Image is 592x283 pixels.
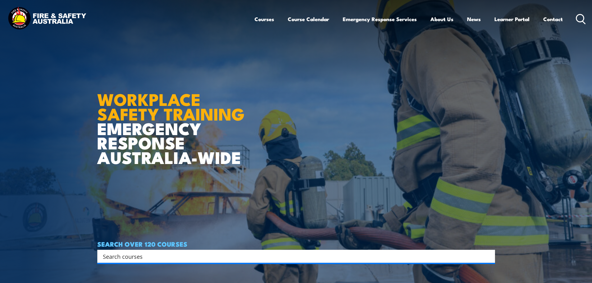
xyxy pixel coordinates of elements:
[288,11,329,27] a: Course Calendar
[543,11,563,27] a: Contact
[97,86,245,126] strong: WORKPLACE SAFETY TRAINING
[97,76,249,164] h1: EMERGENCY RESPONSE AUSTRALIA-WIDE
[97,240,495,247] h4: SEARCH OVER 120 COURSES
[255,11,274,27] a: Courses
[343,11,417,27] a: Emergency Response Services
[104,252,483,261] form: Search form
[467,11,481,27] a: News
[484,252,493,261] button: Search magnifier button
[430,11,453,27] a: About Us
[103,252,481,261] input: Search input
[494,11,530,27] a: Learner Portal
